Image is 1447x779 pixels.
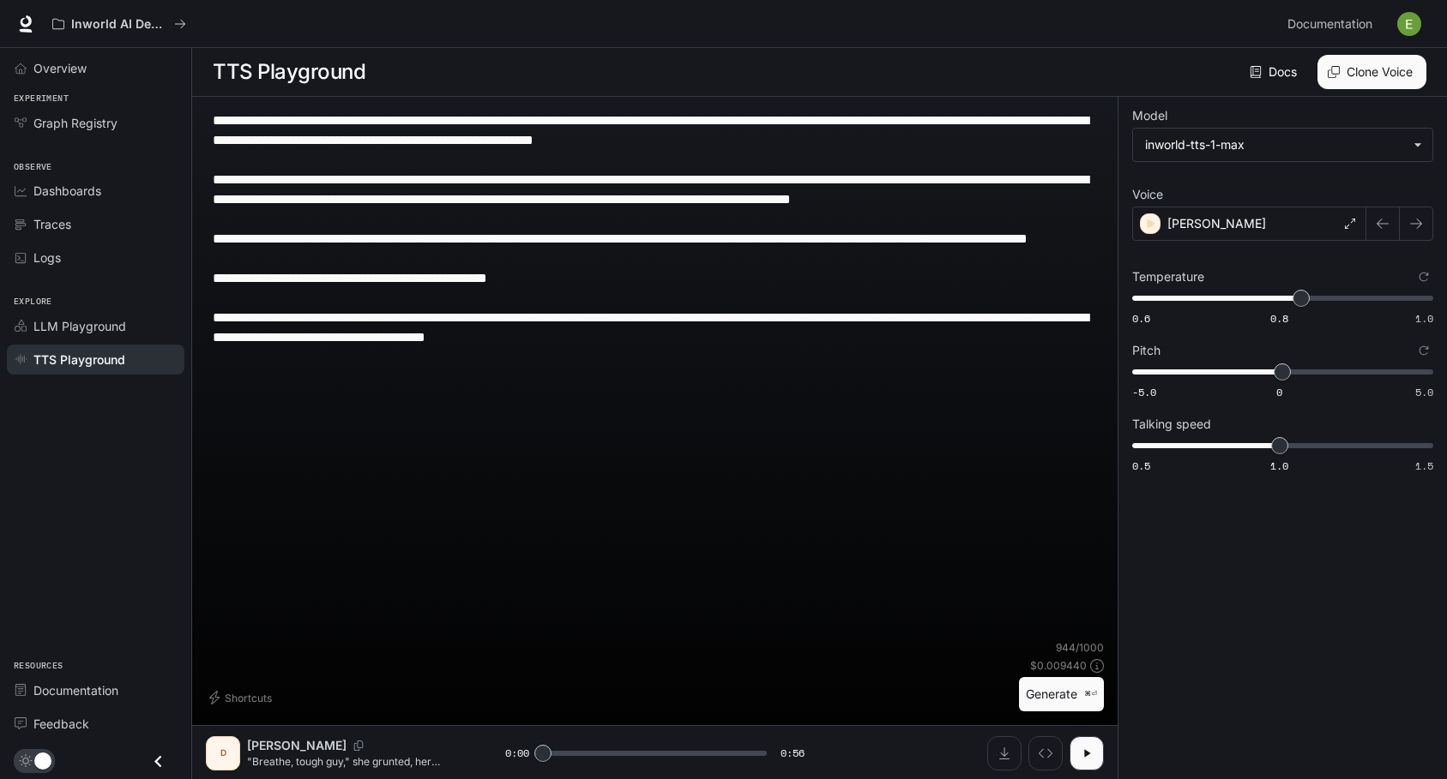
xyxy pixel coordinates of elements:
[247,737,347,754] p: [PERSON_NAME]
[33,351,125,369] span: TTS Playground
[33,59,87,77] span: Overview
[1132,458,1150,473] span: 0.5
[1132,345,1161,357] p: Pitch
[1414,267,1433,286] button: Reset to default
[1392,7,1426,41] button: User avatar
[1281,7,1385,41] a: Documentation
[45,7,194,41] button: All workspaces
[206,684,279,711] button: Shortcuts
[33,317,126,335] span: LLM Playground
[1030,658,1087,673] p: $ 0.009440
[987,736,1022,770] button: Download audio
[1132,110,1167,122] p: Model
[1415,311,1433,326] span: 1.0
[1397,12,1421,36] img: User avatar
[1415,458,1433,473] span: 1.5
[7,243,184,273] a: Logs
[1167,215,1266,232] p: [PERSON_NAME]
[7,675,184,705] a: Documentation
[1270,311,1288,326] span: 0.8
[781,745,805,762] span: 0:56
[1270,458,1288,473] span: 1.0
[33,715,89,733] span: Feedback
[33,249,61,267] span: Logs
[1028,736,1063,770] button: Inspect
[247,754,464,769] p: "Breathe, tough guy," she grunted, her knuckles white. He thrashed, trying to turn his head, but ...
[1287,14,1372,35] span: Documentation
[213,55,365,89] h1: TTS Playground
[347,740,371,751] button: Copy Voice ID
[1414,341,1433,360] button: Reset to default
[1145,136,1405,153] div: inworld-tts-1-max
[33,681,118,699] span: Documentation
[1132,385,1156,399] span: -5.0
[1415,385,1433,399] span: 5.0
[7,345,184,375] a: TTS Playground
[1132,271,1204,283] p: Temperature
[1317,55,1426,89] button: Clone Voice
[1132,189,1163,201] p: Voice
[505,745,529,762] span: 0:00
[1132,311,1150,326] span: 0.6
[1133,129,1432,161] div: inworld-tts-1-max
[33,182,101,200] span: Dashboards
[7,53,184,83] a: Overview
[71,17,167,32] p: Inworld AI Demos
[1019,677,1104,712] button: Generate⌘⏎
[209,740,237,767] div: D
[139,744,178,779] button: Close drawer
[7,311,184,341] a: LLM Playground
[1056,640,1104,655] p: 944 / 1000
[7,176,184,206] a: Dashboards
[7,709,184,739] a: Feedback
[7,209,184,239] a: Traces
[1246,55,1304,89] a: Docs
[1084,689,1097,699] p: ⌘⏎
[1132,418,1211,430] p: Talking speed
[7,108,184,138] a: Graph Registry
[34,751,51,770] span: Dark mode toggle
[1276,385,1282,399] span: 0
[33,215,71,233] span: Traces
[33,114,118,132] span: Graph Registry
